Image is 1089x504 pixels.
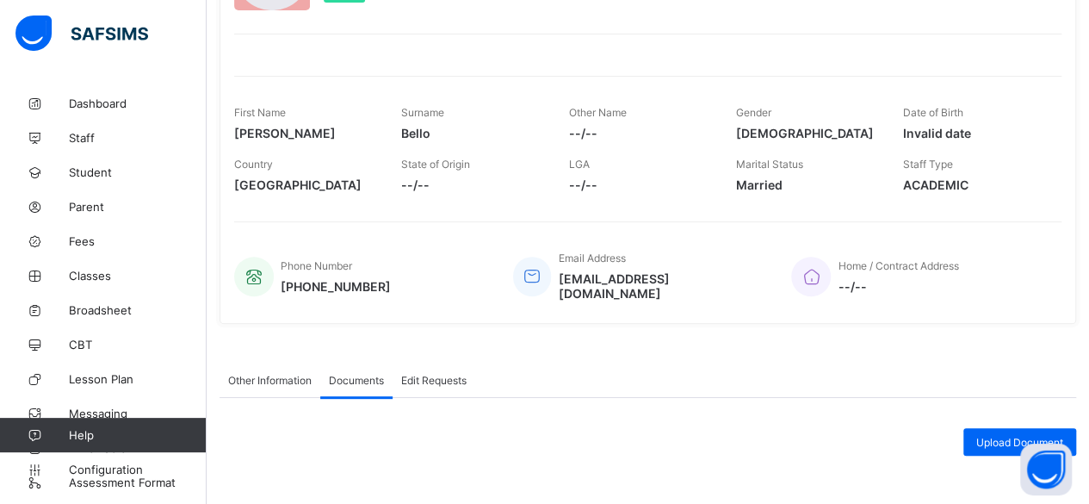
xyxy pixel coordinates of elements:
span: --/-- [838,279,958,294]
span: LGA [568,158,589,171]
span: Staff [69,131,207,145]
span: Bello [401,126,542,140]
span: Parent [69,200,207,214]
span: Surname [401,106,444,119]
span: Documents [329,374,384,387]
span: [DEMOGRAPHIC_DATA] [736,126,877,140]
span: Phone Number [281,259,352,272]
span: [GEOGRAPHIC_DATA] [234,177,375,192]
span: Lesson Plan [69,372,207,386]
img: safsims [15,16,148,52]
span: [EMAIL_ADDRESS][DOMAIN_NAME] [558,271,765,301]
span: Broadsheet [69,303,207,317]
span: [PHONE_NUMBER] [281,279,391,294]
span: Configuration [69,463,206,476]
span: Date of Birth [903,106,963,119]
span: First Name [234,106,286,119]
span: Invalid date [903,126,1044,140]
span: Fees [69,234,207,248]
span: Other Information [228,374,312,387]
span: Messaging [69,407,207,420]
span: Married [736,177,877,192]
span: Student [69,165,207,179]
span: --/-- [568,177,709,192]
span: Edit Requests [401,374,467,387]
span: Home / Contract Address [838,259,958,272]
span: Help [69,428,206,442]
span: ACADEMIC [903,177,1044,192]
span: Email Address [558,252,625,264]
span: Gender [736,106,771,119]
span: Country [234,158,273,171]
span: CBT [69,338,207,352]
span: Other Name [568,106,626,119]
span: Dashboard [69,96,207,110]
button: Open asap [1020,444,1072,495]
span: --/-- [568,126,709,140]
span: Staff Type [903,158,953,171]
span: State of Origin [401,158,470,171]
span: Marital Status [736,158,803,171]
span: --/-- [401,177,542,192]
span: [PERSON_NAME] [234,126,375,140]
span: Classes [69,269,207,283]
span: Upload Document [976,436,1063,449]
